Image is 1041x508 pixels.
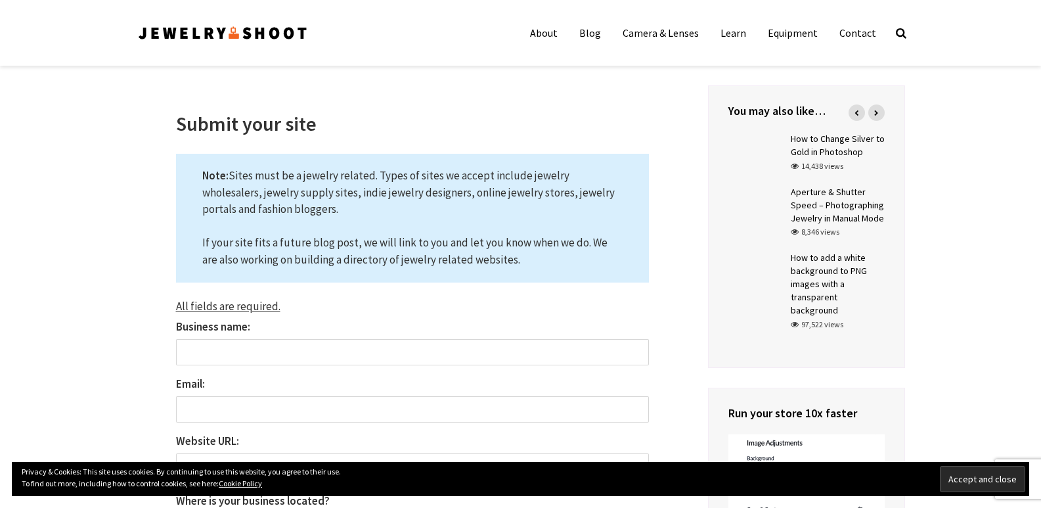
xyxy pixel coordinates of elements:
b: Where is your business located? [176,494,330,508]
h4: Run your store 10x faster [728,405,885,421]
h1: Submit your site [176,112,649,135]
a: Equipment [758,20,828,46]
b: Website URL: [176,434,239,448]
h4: You may also like… [728,103,885,119]
img: Jewelry Photographer Bay Area - San Francisco | Nationwide via Mail [137,22,309,43]
div: Privacy & Cookies: This site uses cookies. By continuing to use this website, you agree to their ... [12,462,1029,496]
strong: Note: [202,168,229,183]
input: Accept and close [940,466,1025,492]
a: Camera & Lenses [613,20,709,46]
b: Business name: [176,319,250,334]
a: Contact [830,20,886,46]
a: How to Change Silver to Gold in Photoshop [791,133,885,158]
a: Learn [711,20,756,46]
a: How to add a white background to PNG images with a transparent background [791,252,867,316]
a: Blog [569,20,611,46]
input: Website URL: [176,453,649,480]
a: Aperture & Shutter Speed – Photographing Jewelry in Manual Mode [791,186,884,224]
div: 14,438 views [791,160,843,172]
p: Sites must be a jewelry related. Types of sites we accept include jewelry wholesalers, jewelry su... [176,154,649,283]
input: Business name: [176,339,649,365]
div: 97,522 views [791,319,843,331]
b: Email: [176,377,205,391]
input: Email: [176,396,649,423]
div: 8,346 views [791,226,839,238]
a: Cookie Policy [219,478,262,488]
a: About [520,20,567,46]
u: All fields are required. [176,299,280,313]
